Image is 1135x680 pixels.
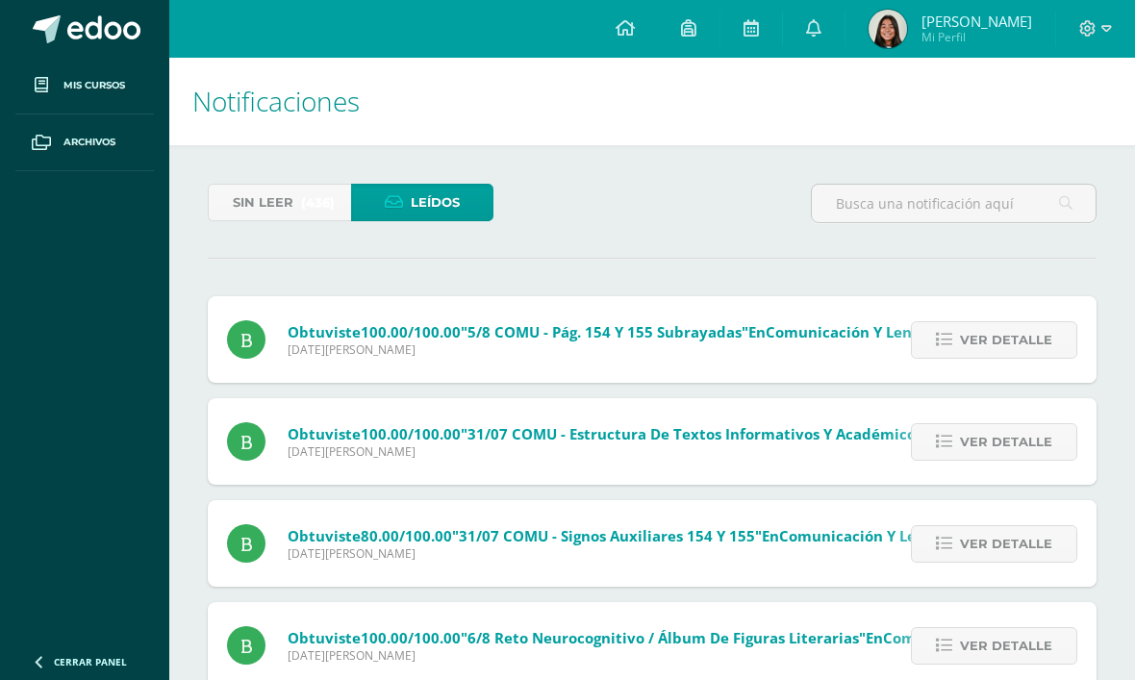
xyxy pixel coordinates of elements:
span: 100.00/100.00 [361,322,461,341]
span: Archivos [63,135,115,150]
span: Sin leer [233,185,293,220]
span: Comunicación y Lenguaje (Trabajo en clase ) [766,322,1088,341]
span: Notificaciones [192,83,360,119]
span: Ver detalle [960,628,1052,664]
span: Comunicación y Lenguaje (Trabajo en clase ) [779,526,1101,545]
span: Ver detalle [960,322,1052,358]
a: Sin leer(436) [208,184,351,221]
span: [DATE][PERSON_NAME] [288,545,1101,562]
span: Ver detalle [960,424,1052,460]
span: [DATE][PERSON_NAME] [288,341,1088,358]
img: 81f67849df8a724b0181ebd0338a31b1.png [869,10,907,48]
span: (436) [301,185,335,220]
span: "31/07 COMU - Signos Auxiliares 154 y 155" [452,526,762,545]
a: Leídos [351,184,494,221]
span: Obtuviste en [288,322,1088,341]
span: "5/8 COMU - Pág. 154 y 155 subrayadas" [461,322,748,341]
span: Obtuviste en [288,526,1101,545]
a: Mis cursos [15,58,154,114]
span: 100.00/100.00 [361,424,461,443]
span: "6/8 Reto Neurocognitivo / Álbum de figuras literarias" [461,628,866,647]
span: 80.00/100.00 [361,526,452,545]
span: Ver detalle [960,526,1052,562]
span: 100.00/100.00 [361,628,461,647]
span: Leídos [411,185,460,220]
span: Cerrar panel [54,655,127,668]
span: "31/07 COMU - Estructura de textos Informativos y académicos pág. 156 y 157" [461,424,1034,443]
input: Busca una notificación aquí [812,185,1096,222]
span: Mis cursos [63,78,125,93]
a: Archivos [15,114,154,171]
span: [PERSON_NAME] [921,12,1032,31]
span: Mi Perfil [921,29,1032,45]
